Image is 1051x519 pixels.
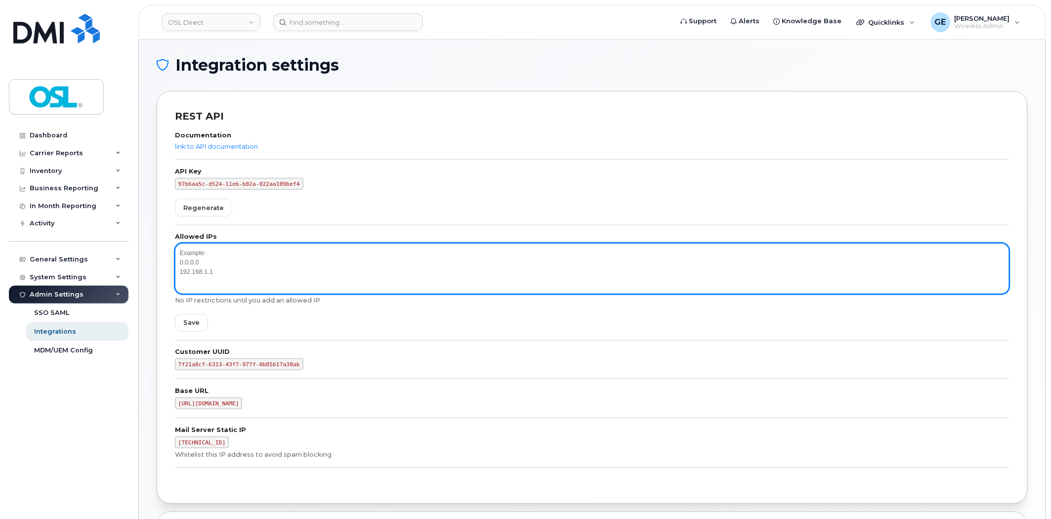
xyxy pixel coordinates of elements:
label: Mail Server Static IP [175,427,1009,433]
div: No IP restrictions until you add an allowed IP [175,296,1009,305]
label: Base URL [175,388,1009,394]
div: Whitelist this IP address to avoid spam blocking [175,450,1009,459]
button: Save [175,314,208,332]
code: [TECHNICAL_ID] [175,436,229,448]
label: Customer UUID [175,349,1009,355]
button: Regenerate [175,199,232,216]
span: Save [183,318,200,327]
code: 97b6aa5c-d524-11eb-b02a-022aa109bef4 [175,178,303,190]
a: link to API documentation [175,142,258,150]
code: 7f21a8cf-6313-43f7-977f-0b85b17a38ab [175,358,303,370]
div: REST API [175,109,1009,124]
span: Regenerate [183,203,224,213]
code: [URL][DOMAIN_NAME] [175,397,242,409]
label: API Key [175,169,1009,175]
label: Allowed IPs [175,234,1009,240]
span: Integration settings [175,58,339,73]
label: Documentation [175,132,1009,139]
